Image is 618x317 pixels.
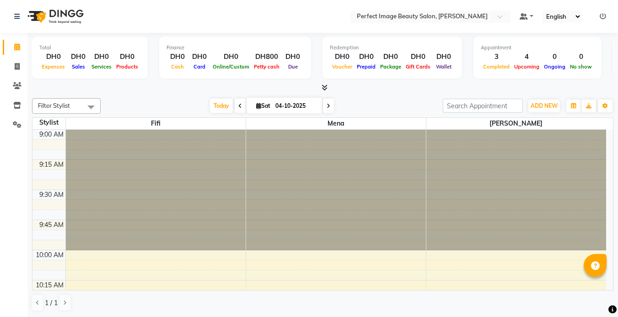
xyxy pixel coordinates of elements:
div: 0 [542,52,568,62]
div: 9:45 AM [38,220,65,230]
span: Cash [169,63,186,70]
button: ADD NEW [528,100,560,112]
div: DH0 [282,52,304,62]
span: Prepaid [355,63,378,70]
img: logo [23,4,86,29]
div: 9:30 AM [38,190,65,200]
div: 4 [512,52,542,62]
div: DH0 [355,52,378,62]
span: Sales [70,63,87,70]
span: Due [286,63,300,70]
div: DH800 [252,52,282,62]
span: Fifi [66,118,246,129]
div: DH0 [378,52,403,62]
span: Gift Cards [403,63,433,70]
div: DH0 [403,52,433,62]
span: Ongoing [542,63,568,70]
iframe: chat widget [580,280,609,308]
span: Today [210,99,233,113]
span: Expenses [39,63,67,70]
span: Package [378,63,403,70]
span: Completed [481,63,512,70]
div: DH0 [89,52,114,62]
input: Search Appointment [443,99,523,113]
div: DH0 [433,52,455,62]
div: Redemption [330,44,455,52]
div: DH0 [67,52,89,62]
span: ADD NEW [531,102,558,109]
div: 10:15 AM [34,280,65,290]
div: DH0 [114,52,140,62]
span: Filter Stylist [38,102,70,109]
span: [PERSON_NAME] [426,118,607,129]
span: Sat [254,102,273,109]
div: DH0 [210,52,252,62]
div: DH0 [330,52,355,62]
span: Online/Custom [210,63,252,70]
div: Appointment [481,44,594,52]
span: Card [191,63,208,70]
div: DH0 [39,52,67,62]
div: 3 [481,52,512,62]
span: Products [114,63,140,70]
span: Petty cash [252,63,282,70]
div: Stylist [32,118,65,127]
div: Finance [167,44,304,52]
div: DH0 [167,52,188,62]
div: 0 [568,52,594,62]
span: Mena [246,118,426,129]
div: 10:00 AM [34,250,65,260]
div: 9:15 AM [38,160,65,169]
span: Voucher [330,63,355,70]
div: DH0 [188,52,210,62]
span: Upcoming [512,63,542,70]
span: No show [568,63,594,70]
span: Services [89,63,114,70]
input: 2025-10-04 [273,99,318,113]
div: 9:00 AM [38,130,65,139]
span: 1 / 1 [45,298,58,308]
span: Wallet [434,63,454,70]
div: Total [39,44,140,52]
